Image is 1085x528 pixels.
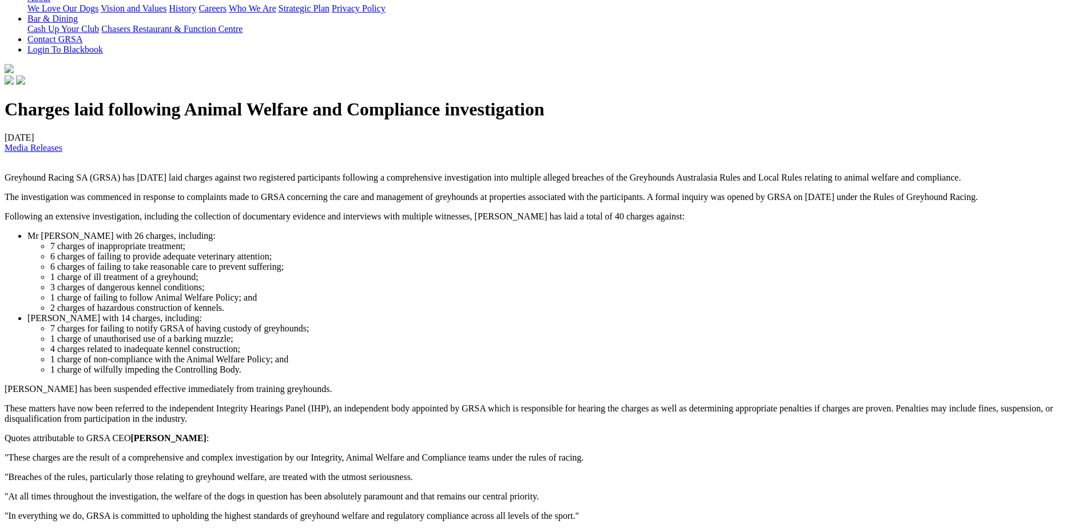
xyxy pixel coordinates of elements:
[5,433,1080,443] p: Quotes attributable to GRSA CEO :
[50,251,1080,262] li: 6 charges of failing to provide adequate veterinary attention;
[50,344,1080,354] li: 4 charges related to inadequate kennel construction;
[27,34,82,44] a: Contact GRSA
[27,14,78,23] a: Bar & Dining
[169,3,196,13] a: History
[5,384,1080,394] p: [PERSON_NAME] has been suspended effective immediately from training greyhounds.
[5,491,1080,502] p: "At all times throughout the investigation, the welfare of the dogs in question has been absolute...
[5,211,1080,222] p: Following an extensive investigation, including the collection of documentary evidence and interv...
[5,133,62,153] span: [DATE]
[27,24,99,34] a: Cash Up Your Club
[332,3,385,13] a: Privacy Policy
[50,272,1080,282] li: 1 charge of ill treatment of a greyhound;
[50,323,1080,334] li: 7 charges for failing to notify GRSA of having custody of greyhounds;
[27,3,1080,14] div: About
[5,75,14,85] img: facebook.svg
[101,3,166,13] a: Vision and Values
[27,313,1080,323] li: [PERSON_NAME] with 14 charges, including:
[101,24,243,34] a: Chasers Restaurant & Function Centre
[50,262,1080,272] li: 6 charges of failing to take reasonable care to prevent suffering;
[5,99,1080,120] h1: Charges laid following Animal Welfare and Compliance investigation
[130,433,206,443] strong: [PERSON_NAME]
[50,365,1080,375] li: 1 charge of wilfully impeding the Controlling Body.
[5,173,1080,183] p: Greyhound Racing SA (GRSA) has [DATE] laid charges against two registered participants following ...
[27,24,1080,34] div: Bar & Dining
[279,3,329,13] a: Strategic Plan
[229,3,276,13] a: Who We Are
[50,241,1080,251] li: 7 charges of inappropriate treatment;
[5,453,1080,463] p: "These charges are the result of a comprehensive and complex investigation by our Integrity, Anim...
[5,143,62,153] a: Media Releases
[27,231,1080,241] li: Mr [PERSON_NAME] with 26 charges, including:
[50,334,1080,344] li: 1 charge of unauthorised use of a barking muzzle;
[50,303,1080,313] li: 2 charges of hazardous construction of kennels.
[50,293,1080,303] li: 1 charge of failing to follow Animal Welfare Policy; and
[16,75,25,85] img: twitter.svg
[5,403,1080,424] p: These matters have now been referred to the independent Integrity Hearings Panel (IHP), an indepe...
[5,192,1080,202] p: The investigation was commenced in response to complaints made to GRSA concerning the care and ma...
[5,64,14,73] img: logo-grsa-white.png
[50,354,1080,365] li: 1 charge of non-compliance with the Animal Welfare Policy; and
[27,3,98,13] a: We Love Our Dogs
[50,282,1080,293] li: 3 charges of dangerous kennel conditions;
[198,3,226,13] a: Careers
[5,511,1080,521] p: "In everything we do, GRSA is committed to upholding the highest standards of greyhound welfare a...
[5,472,1080,482] p: "Breaches of the rules, particularly those relating to greyhound welfare, are treated with the ut...
[27,45,103,54] a: Login To Blackbook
